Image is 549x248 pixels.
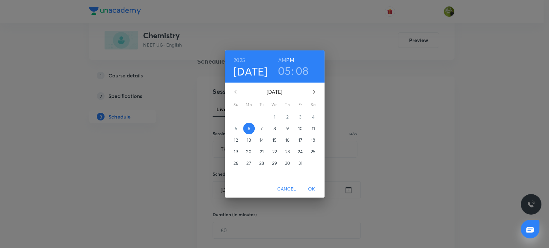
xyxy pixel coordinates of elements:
button: [DATE] [233,65,268,78]
p: 7 [261,125,263,132]
button: 21 [256,146,268,157]
button: 27 [243,157,255,169]
p: 25 [311,148,316,155]
p: 29 [272,160,277,166]
button: 17 [295,134,306,146]
p: [DATE] [243,88,306,96]
button: 8 [269,123,280,134]
button: 15 [269,134,280,146]
p: 23 [285,148,289,155]
p: 16 [285,137,289,143]
button: 9 [282,123,293,134]
p: 13 [247,137,251,143]
button: Cancel [275,183,298,195]
button: 23 [282,146,293,157]
button: 7 [256,123,268,134]
p: 31 [298,160,302,166]
span: Cancel [277,185,296,193]
p: 20 [246,148,251,155]
p: 30 [285,160,290,166]
button: 28 [256,157,268,169]
span: We [269,102,280,108]
button: 05 [278,64,291,77]
p: 9 [286,125,288,132]
button: AM [278,56,286,65]
button: 10 [295,123,306,134]
p: 28 [259,160,264,166]
p: 8 [273,125,276,132]
button: 16 [282,134,293,146]
p: 12 [234,137,238,143]
button: 26 [230,157,242,169]
button: 30 [282,157,293,169]
p: 14 [260,137,264,143]
button: 08 [296,64,309,77]
button: 18 [307,134,319,146]
button: 22 [269,146,280,157]
button: 31 [295,157,306,169]
p: 15 [272,137,277,143]
span: Mo [243,102,255,108]
button: 14 [256,134,268,146]
button: 13 [243,134,255,146]
span: Fr [295,102,306,108]
button: 25 [307,146,319,157]
button: 6 [243,123,255,134]
button: 24 [295,146,306,157]
span: Su [230,102,242,108]
p: 27 [246,160,251,166]
span: Th [282,102,293,108]
p: 21 [260,148,263,155]
span: Tu [256,102,268,108]
button: 20 [243,146,255,157]
p: 22 [272,148,277,155]
p: 26 [233,160,238,166]
button: 11 [307,123,319,134]
button: OK [301,183,322,195]
p: 18 [311,137,315,143]
span: OK [304,185,319,193]
p: 11 [311,125,315,132]
button: 2025 [233,56,245,65]
button: 29 [269,157,280,169]
p: 19 [234,148,238,155]
p: 6 [247,125,250,132]
p: 24 [298,148,303,155]
p: 17 [298,137,302,143]
button: 19 [230,146,242,157]
button: 12 [230,134,242,146]
span: Sa [307,102,319,108]
p: 10 [298,125,302,132]
button: PM [286,56,294,65]
h3: : [291,64,294,77]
